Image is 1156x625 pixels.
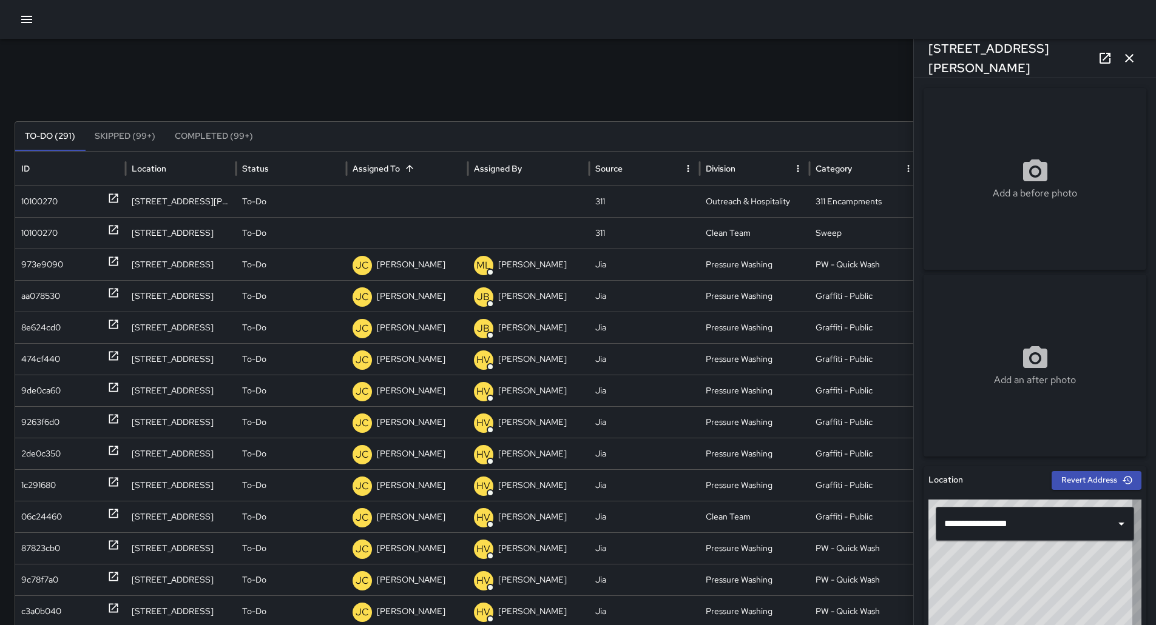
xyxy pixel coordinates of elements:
[21,375,61,406] div: 9de0ca60
[356,353,369,367] p: JC
[498,533,567,564] p: [PERSON_NAME]
[498,564,567,595] p: [PERSON_NAME]
[242,407,266,438] p: To-Do
[356,479,369,493] p: JC
[498,281,567,312] p: [PERSON_NAME]
[700,343,810,375] div: Pressure Washing
[242,344,266,375] p: To-Do
[242,470,266,501] p: To-Do
[589,312,700,343] div: Jia
[85,122,165,151] button: Skipped (99+)
[21,438,61,469] div: 2de0c350
[356,605,369,620] p: JC
[498,470,567,501] p: [PERSON_NAME]
[476,416,490,430] p: HV
[680,160,697,177] button: Source column menu
[700,532,810,564] div: Pressure Washing
[498,312,567,343] p: [PERSON_NAME]
[810,343,920,375] div: Graffiti - Public
[377,249,445,280] p: [PERSON_NAME]
[810,501,920,532] div: Graffiti - Public
[242,249,266,280] p: To-Do
[21,312,61,343] div: 8e624cd0
[498,375,567,406] p: [PERSON_NAME]
[21,470,56,501] div: 1c291680
[700,438,810,469] div: Pressure Washing
[589,375,700,406] div: Jia
[126,406,236,438] div: 101 6th Street
[498,249,567,280] p: [PERSON_NAME]
[21,533,60,564] div: 87823cb0
[810,312,920,343] div: Graffiti - Public
[476,384,490,399] p: HV
[242,281,266,312] p: To-Do
[498,344,567,375] p: [PERSON_NAME]
[589,249,700,280] div: Jia
[126,501,236,532] div: 454 Natoma Street
[474,163,522,174] div: Assigned By
[476,447,490,462] p: HV
[401,160,418,177] button: Sort
[810,249,920,280] div: PW - Quick Wash
[810,280,920,312] div: Graffiti - Public
[242,375,266,406] p: To-Do
[242,163,269,174] div: Status
[700,375,810,406] div: Pressure Washing
[126,217,236,249] div: 991 Market Street
[476,258,491,273] p: ML
[356,290,369,304] p: JC
[789,160,806,177] button: Division column menu
[377,501,445,532] p: [PERSON_NAME]
[126,312,236,343] div: 1193 Market Street
[356,321,369,336] p: JC
[356,510,369,525] p: JC
[21,218,58,249] div: 10100270
[356,447,369,462] p: JC
[377,344,445,375] p: [PERSON_NAME]
[126,280,236,312] div: 1000 Market Street
[477,290,490,304] p: JB
[810,406,920,438] div: Graffiti - Public
[126,249,236,280] div: 37 Grove Street
[810,375,920,406] div: Graffiti - Public
[595,163,623,174] div: Source
[21,501,62,532] div: 06c24460
[21,186,58,217] div: 10100270
[356,384,369,399] p: JC
[242,438,266,469] p: To-Do
[377,407,445,438] p: [PERSON_NAME]
[377,564,445,595] p: [PERSON_NAME]
[589,343,700,375] div: Jia
[810,532,920,564] div: PW - Quick Wash
[21,163,30,174] div: ID
[377,470,445,501] p: [PERSON_NAME]
[242,312,266,343] p: To-Do
[126,469,236,501] div: 460 Natoma Street
[21,564,58,595] div: 9c78f7a0
[589,532,700,564] div: Jia
[21,281,60,312] div: aa078530
[700,406,810,438] div: Pressure Washing
[242,186,266,217] p: To-Do
[589,501,700,532] div: Jia
[377,438,445,469] p: [PERSON_NAME]
[377,375,445,406] p: [PERSON_NAME]
[700,564,810,595] div: Pressure Washing
[21,407,59,438] div: 9263f6d0
[476,573,490,588] p: HV
[21,249,63,280] div: 973e9090
[900,160,917,177] button: Category column menu
[126,438,236,469] div: 460 Natoma Street
[126,343,236,375] div: 1012 Mission Street
[498,407,567,438] p: [PERSON_NAME]
[15,122,85,151] button: To-Do (291)
[700,312,810,343] div: Pressure Washing
[377,281,445,312] p: [PERSON_NAME]
[700,217,810,249] div: Clean Team
[589,406,700,438] div: Jia
[242,564,266,595] p: To-Do
[356,416,369,430] p: JC
[126,375,236,406] div: 101 6th Street
[810,469,920,501] div: Graffiti - Public
[589,564,700,595] div: Jia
